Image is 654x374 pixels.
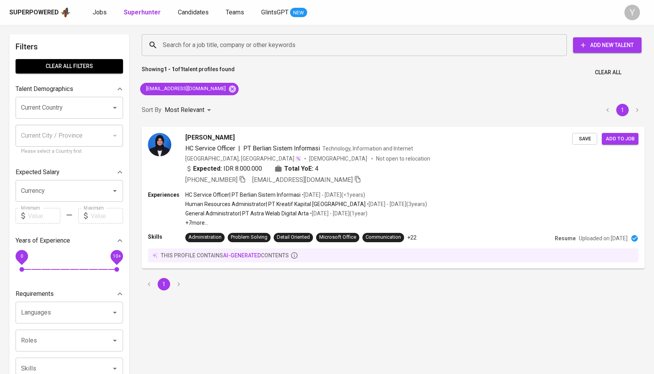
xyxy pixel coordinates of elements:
[193,164,222,173] b: Expected:
[223,252,261,259] span: AI-generated
[606,135,635,143] span: Add to job
[295,156,301,162] img: magic_wand.svg
[555,234,576,242] p: Resume
[602,133,638,145] button: Add to job
[185,191,301,199] p: HC Service Officer | PT Berlian Sistem Informasi
[165,103,214,117] div: Most Relevant
[573,37,642,53] button: Add New Talent
[9,7,71,18] a: Superpoweredapp logo
[178,9,209,16] span: Candidates
[16,40,123,53] h6: Filters
[16,236,70,245] p: Years of Experience
[109,185,120,196] button: Open
[142,127,645,269] a: [PERSON_NAME]HC Service Officer|PT Berlian Sistem InformasiTechnology, Information and Internet[G...
[252,176,353,184] span: [EMAIL_ADDRESS][DOMAIN_NAME]
[16,233,123,248] div: Years of Experience
[28,208,60,224] input: Value
[148,233,185,241] p: Skills
[624,5,640,20] div: Y
[595,68,621,77] span: Clear All
[16,164,123,180] div: Expected Salary
[109,307,120,318] button: Open
[376,155,430,163] p: Not open to relocation
[93,9,107,16] span: Jobs
[366,234,401,241] div: Communication
[140,83,239,95] div: [EMAIL_ADDRESS][DOMAIN_NAME]
[231,234,267,241] div: Problem Solving
[185,176,237,184] span: [PHONE_NUMBER]
[301,191,365,199] p: • [DATE] - [DATE] ( <1 years )
[60,7,71,18] img: app logo
[226,9,244,16] span: Teams
[178,8,210,17] a: Candidates
[185,164,262,173] div: IDR 8.000.000
[124,8,162,17] a: Superhunter
[20,253,23,259] span: 0
[16,81,123,97] div: Talent Demographics
[148,133,171,156] img: cd89465c6fc54543d675e5e93b9d2c95.jpg
[592,65,624,80] button: Clear All
[9,8,59,17] div: Superpowered
[277,234,310,241] div: Detail Oriented
[238,144,240,153] span: |
[16,168,60,177] p: Expected Salary
[180,66,183,72] b: 1
[188,234,222,241] div: Administration
[579,234,628,242] p: Uploaded on [DATE]
[309,210,367,217] p: • [DATE] - [DATE] ( 1 year )
[140,85,230,93] span: [EMAIL_ADDRESS][DOMAIN_NAME]
[16,286,123,302] div: Requirements
[161,252,289,259] p: this profile contains contents
[109,363,120,374] button: Open
[616,104,629,116] button: page 1
[315,164,318,173] span: 4
[158,278,170,290] button: page 1
[21,148,118,156] p: Please select a Country first
[148,191,185,199] p: Experiences
[142,278,186,290] nav: pagination navigation
[185,133,235,142] span: [PERSON_NAME]
[185,155,301,163] div: [GEOGRAPHIC_DATA], [GEOGRAPHIC_DATA]
[576,135,593,143] span: Save
[16,84,73,94] p: Talent Demographics
[261,9,288,16] span: GlintsGPT
[226,8,246,17] a: Teams
[185,219,427,227] p: +7 more ...
[185,200,366,208] p: Human Resources Administrator | PT Kreatif Kapital [GEOGRAPHIC_DATA]
[16,289,54,299] p: Requirements
[366,200,427,208] p: • [DATE] - [DATE] ( 3 years )
[284,164,313,173] b: Total YoE:
[309,155,368,163] span: [DEMOGRAPHIC_DATA]
[109,102,120,113] button: Open
[16,59,123,73] button: Clear All filters
[572,133,597,145] button: Save
[109,335,120,346] button: Open
[124,9,161,16] b: Superhunter
[91,208,123,224] input: Value
[22,61,117,71] span: Clear All filters
[165,105,204,115] p: Most Relevant
[319,234,356,241] div: Microsoft Office
[113,253,121,259] span: 10+
[579,40,635,50] span: Add New Talent
[290,9,307,17] span: NEW
[261,8,307,17] a: GlintsGPT NEW
[407,234,417,241] p: +22
[185,145,235,152] span: HC Service Officer
[142,105,162,115] p: Sort By
[164,66,175,72] b: 1 - 1
[322,145,413,152] span: Technology, Information and Internet
[243,145,320,152] span: PT Berlian Sistem Informasi
[142,65,235,80] p: Showing of talent profiles found
[600,104,645,116] nav: pagination navigation
[185,210,309,217] p: General Administrator | PT Astra Welab Digital Arta
[93,8,108,17] a: Jobs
